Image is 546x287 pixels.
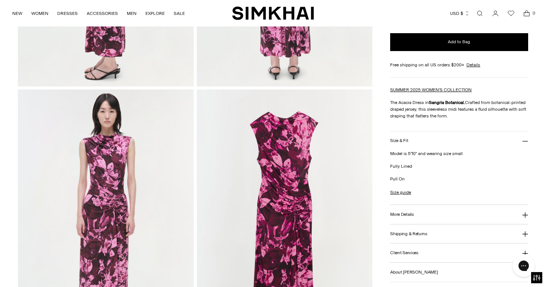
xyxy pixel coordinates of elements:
h3: Client Services [390,251,418,256]
a: NEW [12,5,22,22]
a: Size guide [390,189,411,196]
a: DRESSES [57,5,78,22]
a: Go to the account page [488,6,503,21]
button: Client Services [390,244,528,263]
a: Open search modal [472,6,487,21]
button: Size & Fit [390,132,528,151]
iframe: Gorgias live chat messenger [509,252,539,280]
button: Add to Bag [390,33,528,51]
a: Details [466,61,480,68]
button: About [PERSON_NAME] [390,263,528,282]
a: SALE [174,5,185,22]
a: SIMKHAI [232,6,314,20]
a: MEN [127,5,136,22]
h3: Size & Fit [390,139,408,143]
a: Open cart modal [519,6,534,21]
a: Wishlist [504,6,518,21]
h3: Shipping & Returns [390,231,427,236]
p: Pull On [390,176,528,183]
a: WOMEN [31,5,48,22]
p: Model is 5'10" and wearing size small [390,151,528,157]
strong: Sangria Botanical. [429,100,465,105]
button: Shipping & Returns [390,224,528,243]
a: ACCESSORIES [87,5,118,22]
div: Free shipping on all US orders $200+ [390,61,528,68]
a: EXPLORE [145,5,165,22]
p: The Acacia Dress in Crafted from botanical-printed draped jersey, this sleeveless midi features a... [390,99,528,119]
h3: More Details [390,212,414,217]
span: Add to Bag [448,39,470,45]
button: More Details [390,205,528,224]
a: SUMMER 2025 WOMEN'S COLLECTION [390,87,472,92]
button: USD $ [450,5,470,22]
h3: About [PERSON_NAME] [390,270,438,275]
span: 0 [530,10,537,16]
p: Fully Lined [390,163,528,170]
